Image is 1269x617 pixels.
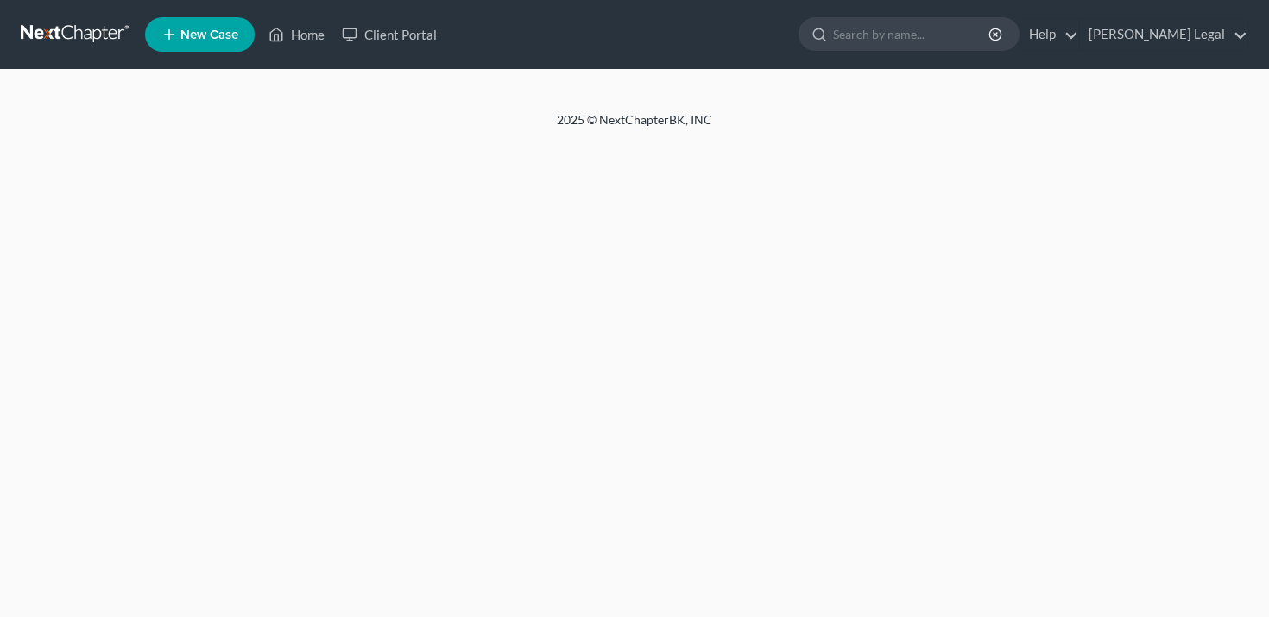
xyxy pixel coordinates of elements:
a: [PERSON_NAME] Legal [1080,19,1247,50]
span: New Case [180,28,238,41]
a: Help [1020,19,1078,50]
div: 2025 © NextChapterBK, INC [142,111,1127,142]
a: Client Portal [333,19,445,50]
input: Search by name... [833,18,991,50]
a: Home [260,19,333,50]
